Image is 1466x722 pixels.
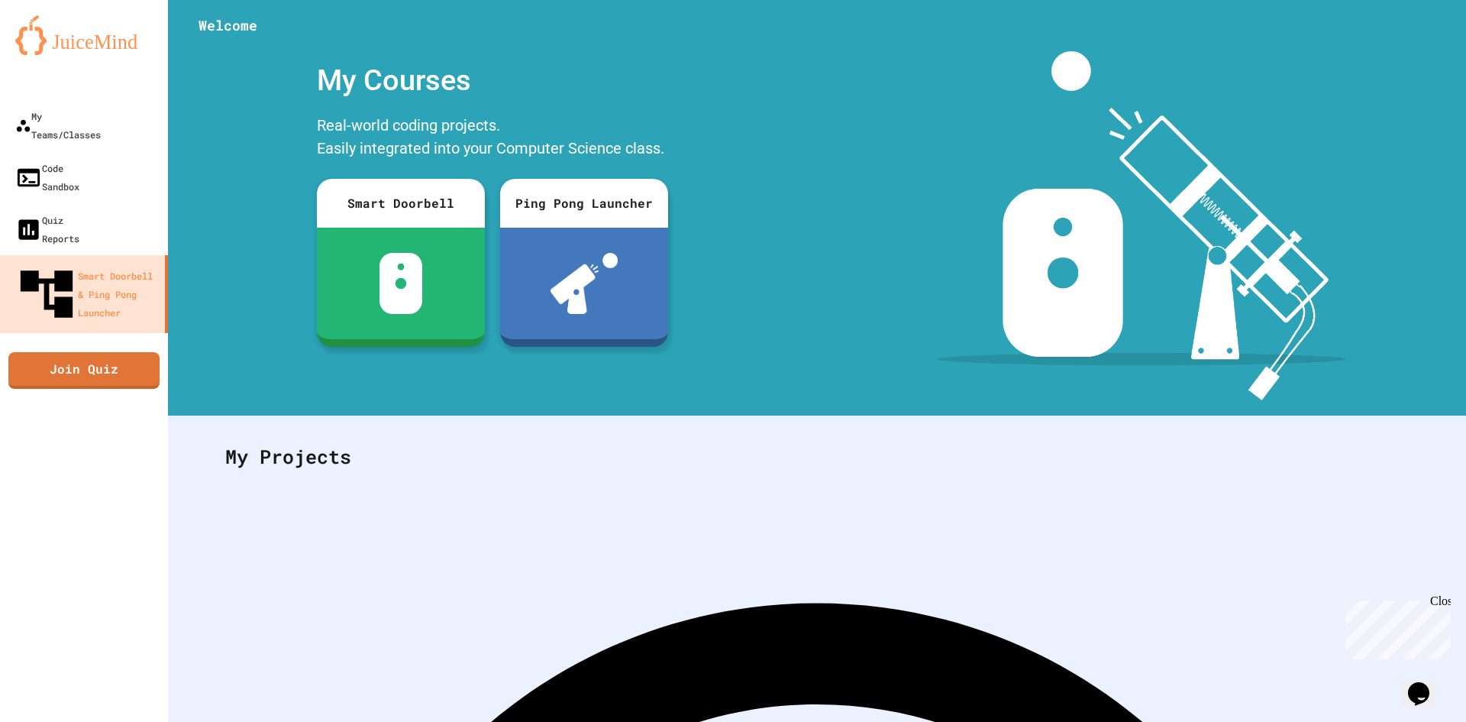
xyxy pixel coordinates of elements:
[1402,661,1451,707] iframe: chat widget
[937,51,1346,400] img: banner-image-my-projects.png
[309,51,676,110] div: My Courses
[379,253,423,314] img: sdb-white.svg
[210,427,1424,487] div: My Projects
[309,110,676,167] div: Real-world coding projects. Easily integrated into your Computer Science class.
[8,352,160,389] a: Join Quiz
[6,6,105,97] div: Chat with us now!Close
[15,211,79,248] div: Quiz Reports
[551,253,618,314] img: ppl-with-ball.png
[317,179,485,228] div: Smart Doorbell
[15,159,79,196] div: Code Sandbox
[1339,594,1451,659] iframe: chat widget
[15,263,159,325] div: Smart Doorbell & Ping Pong Launcher
[500,179,668,228] div: Ping Pong Launcher
[15,107,101,144] div: My Teams/Classes
[15,15,153,55] img: logo-orange.svg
